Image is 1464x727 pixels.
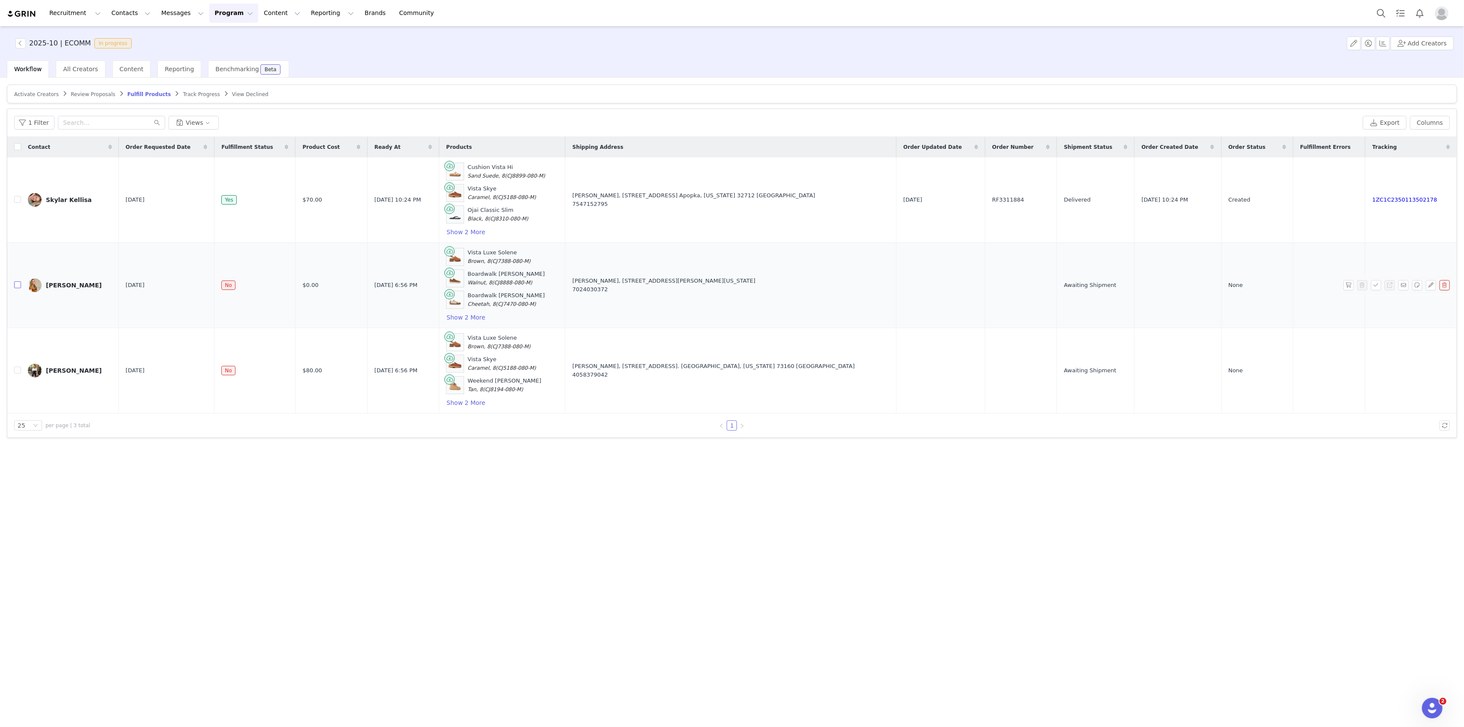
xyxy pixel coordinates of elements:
span: Order Status [1229,143,1266,151]
div: 25 [18,421,25,430]
span: (CJ7388-080-M) [490,344,531,350]
span: (CJ7470-080-M) [496,301,536,307]
span: Product Cost [302,143,340,151]
span: RF3311884 [992,196,1024,204]
span: per page | 3 total [45,422,90,429]
span: Track Progress [183,91,220,97]
span: Caramel, 8 [468,194,496,200]
button: Recruitment [44,3,106,23]
i: icon: right [740,423,745,428]
div: Boardwalk [PERSON_NAME] [468,291,545,308]
h3: 2025-10 | ECOMM [29,38,91,48]
span: [DATE] [126,366,145,375]
i: icon: search [154,120,160,126]
li: Next Page [737,420,747,431]
img: Product Image [447,206,464,223]
button: 1 Filter [14,116,54,130]
span: Order Number [992,143,1034,151]
a: Skylar Kellisa [28,193,112,207]
span: Products [446,143,472,151]
span: (CJ5188-080-M) [496,194,536,200]
img: grin logo [7,10,37,18]
div: 7024030372 [572,285,889,294]
span: Contact [28,143,50,151]
span: [DATE] [903,196,922,204]
div: 7547152795 [572,200,889,208]
a: [PERSON_NAME] [28,278,112,292]
input: Search... [58,116,165,130]
span: Review Proposals [71,91,115,97]
li: Previous Page [716,420,727,431]
a: Community [394,3,443,23]
span: (CJ7388-080-M) [490,258,531,264]
button: Reporting [306,3,359,23]
button: Search [1372,3,1391,23]
span: (CJ5188-080-M) [496,365,536,371]
div: Weekend [PERSON_NAME] [468,377,541,393]
img: Product Image [447,270,464,287]
div: Vista Skye [468,355,536,372]
span: $70.00 [302,196,322,204]
span: Black, 8 [468,216,488,222]
div: Vista Luxe Solene [468,334,531,350]
div: [PERSON_NAME] [46,367,102,374]
img: 8ed75267-cc37-4064-9a82-439c8ea07d5b--s.jpg [28,278,42,292]
span: [DATE] 6:56 PM [374,281,417,290]
span: [DATE] 10:24 PM [374,196,421,204]
img: f62a24f4-51a8-443a-aa13-df4221d9d411--s.jpg [28,193,42,207]
img: Product Image [447,334,464,351]
img: placeholder-profile.jpg [1435,6,1449,20]
span: Sand Suede, 8 [468,173,505,179]
span: Order Requested Date [126,143,190,151]
span: [object Object] [15,38,135,48]
a: 1 [727,421,737,430]
iframe: Intercom live chat [1422,698,1443,718]
span: Cheetah, 8 [468,301,496,307]
span: None [1229,366,1243,375]
span: View Declined [232,91,269,97]
span: Created [1229,196,1250,204]
div: Vista Skye [468,184,536,201]
img: Product Image [447,184,464,202]
div: Boardwalk [PERSON_NAME] [468,270,545,287]
img: Product Image [447,377,464,394]
img: Product Image [447,248,464,265]
span: (CJ8310-080-M) [488,216,528,222]
button: Content [259,3,305,23]
span: Brown, 8 [468,258,490,264]
span: Send Email [1398,280,1412,290]
div: Vista Luxe Solene [468,248,531,265]
div: [PERSON_NAME], [STREET_ADDRESS][PERSON_NAME][US_STATE] [572,277,889,293]
button: Export [1363,116,1407,130]
a: Brands [359,3,393,23]
span: Fulfillment Errors [1300,143,1351,151]
div: [PERSON_NAME], [STREET_ADDRESS] Apopka, [US_STATE] 32712 [GEOGRAPHIC_DATA] [572,191,889,208]
span: Shipping Address [572,143,623,151]
span: Delivered [1064,196,1090,204]
span: Reporting [165,66,194,72]
img: ffa8f791-79f0-40c9-adb6-240800d5b9b1.jpg [28,364,42,377]
button: Messages [156,3,209,23]
button: Columns [1410,116,1450,130]
span: [DATE] [126,196,145,204]
span: Order Created Date [1141,143,1198,151]
span: In progress [94,38,132,48]
i: icon: down [33,423,38,429]
div: Cushion Vista Hi [468,163,545,180]
span: No [221,366,235,375]
button: Contacts [106,3,156,23]
button: Program [209,3,258,23]
div: Skylar Kellisa [46,196,92,203]
span: 2 [1440,698,1446,705]
button: Show 2 More [446,227,486,237]
div: Ojai Classic Slim [468,206,528,223]
span: Walnut, 8 [468,280,492,286]
span: $0.00 [302,281,318,290]
button: Profile [1430,6,1457,20]
span: Ready At [374,143,401,151]
img: Product Image [447,355,464,372]
span: Workflow [14,66,42,72]
span: Caramel, 8 [468,365,496,371]
div: [PERSON_NAME], [STREET_ADDRESS]. [GEOGRAPHIC_DATA], [US_STATE] 73160 [GEOGRAPHIC_DATA] [572,362,889,379]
